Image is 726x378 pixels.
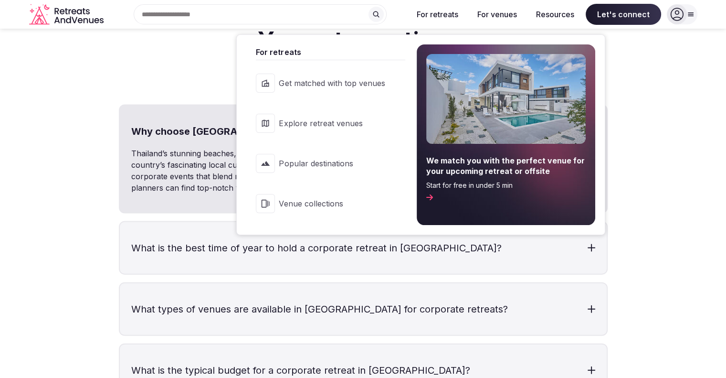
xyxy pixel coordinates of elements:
a: We match you with the perfect venue for your upcoming retreat or offsiteStart for free in under 5... [417,44,595,225]
img: For retreats [426,54,586,144]
button: For retreats [409,4,466,25]
h3: What is the best time of year to hold a corporate retreat in [GEOGRAPHIC_DATA]? [120,222,607,274]
a: Popular destinations [246,144,405,183]
h3: Why choose [GEOGRAPHIC_DATA] for a corporate retreat? [120,106,607,157]
button: For venues [470,4,525,25]
a: Visit the homepage [29,4,105,25]
svg: Retreats and Venues company logo [29,4,105,25]
span: Explore retreat venues [279,118,385,129]
span: For retreats [256,46,405,58]
span: Start for free in under 5 min [426,181,586,190]
span: Let's connect [586,4,661,25]
span: We match you with the perfect venue for your upcoming retreat or offsite [426,155,586,177]
a: Venue collections [246,184,405,223]
button: Resources [528,4,582,25]
span: Get matched with top venues [279,78,385,88]
a: Get matched with top venues [246,64,405,102]
p: Thailand’s stunning beaches, vibrant cities, and serene mountains all make excellent settings for... [131,148,595,194]
a: Explore retreat venues [246,104,405,142]
span: Venue collections [279,198,385,209]
span: Popular destinations [279,158,385,169]
h3: What types of venues are available in [GEOGRAPHIC_DATA] for corporate retreats? [120,283,607,335]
